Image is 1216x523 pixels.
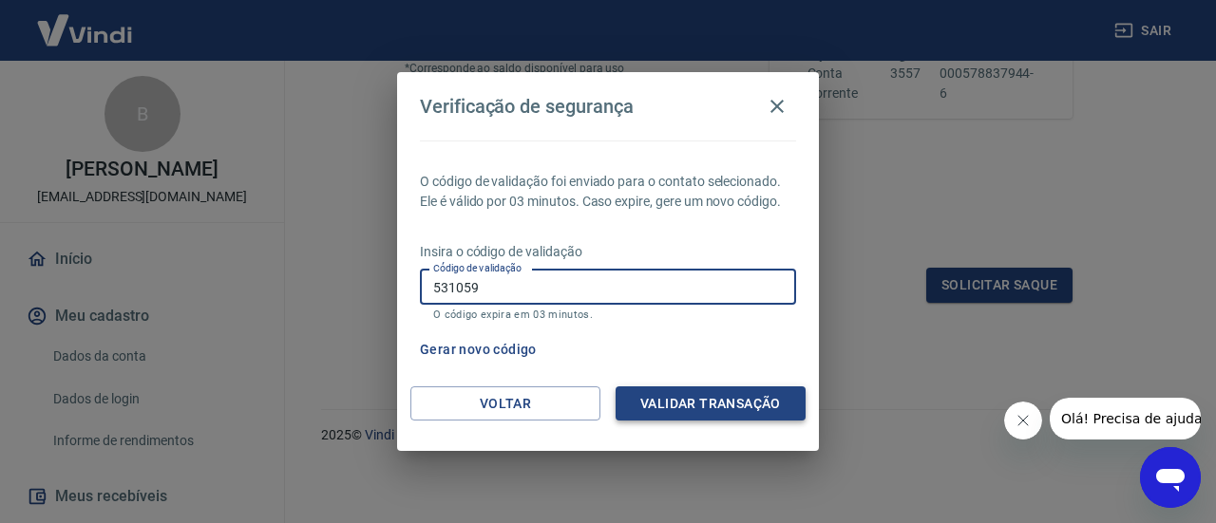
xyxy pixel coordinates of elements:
[1050,398,1201,439] iframe: Mensagem da empresa
[420,95,634,118] h4: Verificação de segurança
[433,261,522,275] label: Código de validação
[433,308,783,321] p: O código expira em 03 minutos.
[11,13,160,28] span: Olá! Precisa de ajuda?
[1140,447,1201,508] iframe: Botão para abrir a janela de mensagens
[1004,402,1042,439] iframe: Fechar mensagem
[412,332,544,367] button: Gerar novo código
[420,242,796,262] p: Insira o código de validação
[410,386,600,421] button: Voltar
[420,172,796,212] p: O código de validação foi enviado para o contato selecionado. Ele é válido por 03 minutos. Caso e...
[616,386,806,421] button: Validar transação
